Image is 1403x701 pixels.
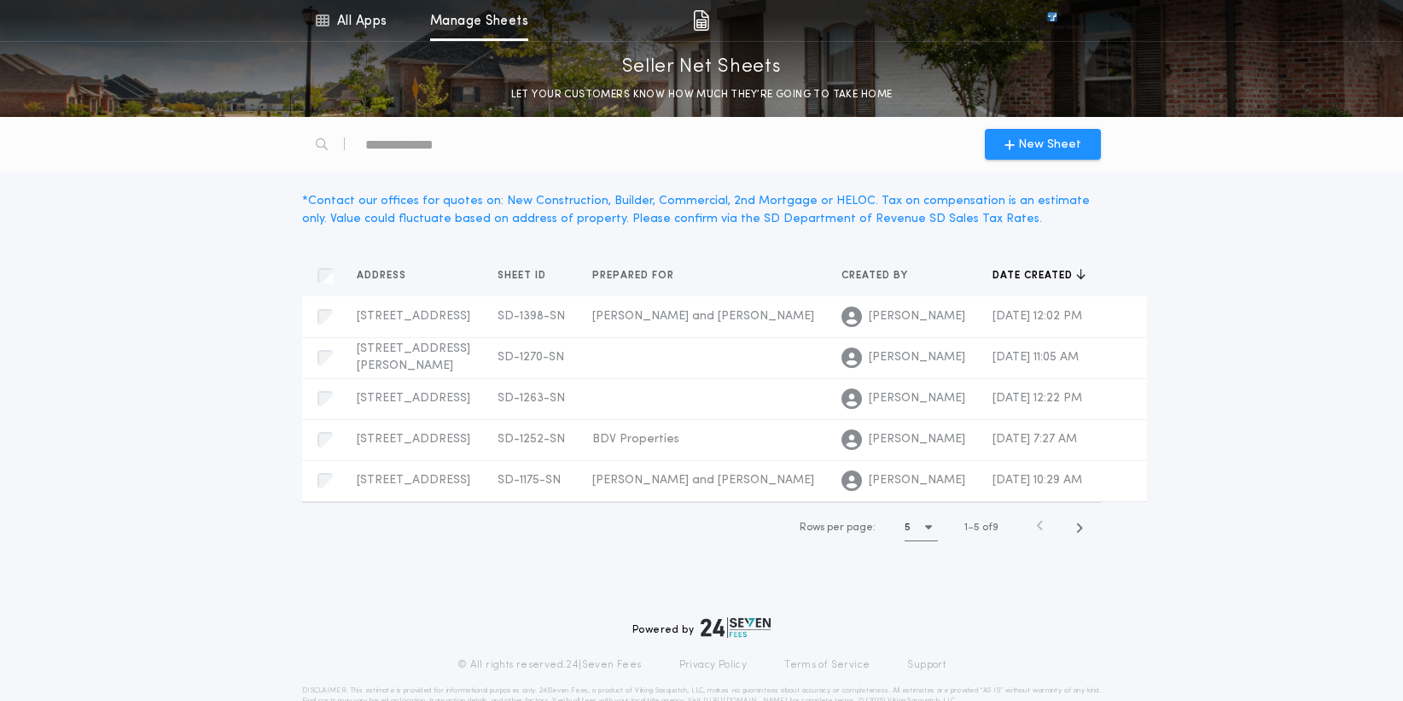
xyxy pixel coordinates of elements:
[498,351,564,364] span: SD-1270-SN
[985,129,1101,160] button: New Sheet
[622,54,782,81] p: Seller Net Sheets
[993,433,1077,446] span: [DATE] 7:27 AM
[632,617,771,638] div: Powered by
[693,10,709,31] img: img
[993,351,1079,364] span: [DATE] 11:05 AM
[592,474,814,487] span: [PERSON_NAME] and [PERSON_NAME]
[869,390,965,407] span: [PERSON_NAME]
[993,269,1076,283] span: Date created
[905,514,938,541] button: 5
[498,433,565,446] span: SD-1252-SN
[1016,12,1088,29] img: vs-icon
[784,658,870,672] a: Terms of Service
[498,267,559,284] button: Sheet ID
[964,523,968,533] span: 1
[498,269,550,283] span: Sheet ID
[869,349,965,366] span: [PERSON_NAME]
[357,433,470,446] span: [STREET_ADDRESS]
[357,267,419,284] button: Address
[357,392,470,405] span: [STREET_ADDRESS]
[841,267,921,284] button: Created by
[841,269,911,283] span: Created by
[592,269,678,283] span: Prepared for
[592,433,679,446] span: BDV Properties
[498,474,561,487] span: SD-1175-SN
[357,269,410,283] span: Address
[905,519,911,536] h1: 5
[592,310,814,323] span: [PERSON_NAME] and [PERSON_NAME]
[869,308,965,325] span: [PERSON_NAME]
[869,431,965,448] span: [PERSON_NAME]
[1018,136,1081,154] span: New Sheet
[498,392,565,405] span: SD-1263-SN
[498,310,565,323] span: SD-1398-SN
[907,658,946,672] a: Support
[457,658,642,672] p: © All rights reserved. 24|Seven Fees
[982,520,998,535] span: of 9
[869,472,965,489] span: [PERSON_NAME]
[993,392,1082,405] span: [DATE] 12:22 PM
[993,267,1086,284] button: Date created
[974,523,980,533] span: 5
[800,523,876,533] span: Rows per page:
[993,310,1082,323] span: [DATE] 12:02 PM
[357,310,470,323] span: [STREET_ADDRESS]
[701,617,771,638] img: logo
[357,474,470,487] span: [STREET_ADDRESS]
[511,86,893,103] p: LET YOUR CUSTOMERS KNOW HOW MUCH THEY’RE GOING TO TAKE HOME
[993,474,1082,487] span: [DATE] 10:29 AM
[679,658,748,672] a: Privacy Policy
[357,342,470,372] span: [STREET_ADDRESS][PERSON_NAME]
[302,192,1101,228] div: * Contact our offices for quotes on: New Construction, Builder, Commercial, 2nd Mortgage or HELOC...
